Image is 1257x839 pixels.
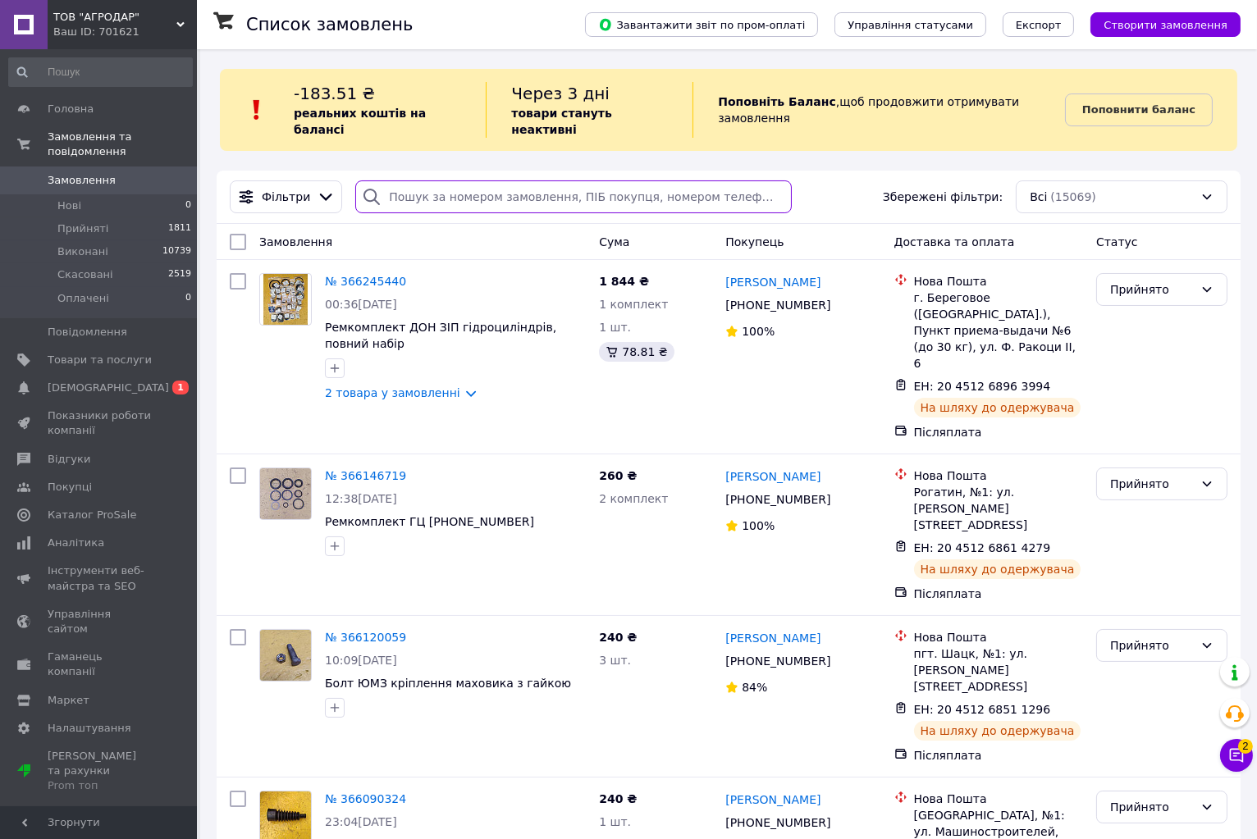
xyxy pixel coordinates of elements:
[894,235,1015,249] span: Доставка та оплата
[718,95,836,108] b: Поповніть Баланс
[325,275,406,288] a: № 366245440
[511,107,611,136] b: товари стануть неактивні
[325,386,460,399] a: 2 товара у замовленні
[722,650,834,673] div: [PHONE_NUMBER]
[914,559,1081,579] div: На шляху до одержувача
[259,467,312,520] a: Фото товару
[725,630,820,646] a: [PERSON_NAME]
[48,563,152,593] span: Інструменти веб-майстра та SEO
[914,541,1051,554] span: ЕН: 20 4512 6861 4279
[599,298,668,311] span: 1 комплект
[692,82,1065,138] div: , щоб продовжити отримувати замовлення
[48,508,136,522] span: Каталог ProSale
[1090,12,1241,37] button: Створити замовлення
[57,267,113,282] span: Скасовані
[57,244,108,259] span: Виконані
[1003,12,1075,37] button: Експорт
[48,173,116,188] span: Замовлення
[585,12,818,37] button: Завантажити звіт по пром-оплаті
[325,654,397,667] span: 10:09[DATE]
[325,631,406,644] a: № 366120059
[599,321,631,334] span: 1 шт.
[914,586,1083,602] div: Післяплата
[914,380,1051,393] span: ЕН: 20 4512 6896 3994
[259,629,312,682] a: Фото товару
[599,235,629,249] span: Cума
[53,25,197,39] div: Ваш ID: 701621
[325,515,534,528] span: Ремкомплект ГЦ [PHONE_NUMBER]
[599,792,637,805] span: 240 ₴
[599,342,674,362] div: 78.81 ₴
[1104,19,1227,31] span: Створити замовлення
[1110,798,1194,816] div: Прийнято
[722,294,834,317] div: [PHONE_NUMBER]
[48,536,104,550] span: Аналітика
[262,189,310,205] span: Фільтри
[1110,280,1194,299] div: Прийнято
[48,130,197,159] span: Замовлення та повідомлення
[914,747,1083,764] div: Післяплата
[325,815,397,828] span: 23:04[DATE]
[355,180,792,213] input: Пошук за номером замовлення, ПІБ покупця, номером телефону, Email, номером накладної
[599,654,631,667] span: 3 шт.
[48,778,152,793] div: Prom топ
[599,469,637,482] span: 260 ₴
[325,469,406,482] a: № 366146719
[725,468,820,485] a: [PERSON_NAME]
[48,607,152,636] span: Управління сайтом
[325,792,406,805] a: № 366090324
[742,325,775,338] span: 100%
[325,677,571,690] a: Болт ЮМЗ кріплення маховика з гайкою
[57,291,109,306] span: Оплачені
[168,221,191,236] span: 1811
[1016,19,1062,31] span: Експорт
[722,811,834,834] div: [PHONE_NUMBER]
[914,791,1083,807] div: Нова Пошта
[598,17,805,32] span: Завантажити звіт по пром-оплаті
[48,325,127,340] span: Повідомлення
[48,693,89,708] span: Маркет
[48,452,90,467] span: Відгуки
[1065,93,1213,126] a: Поповнити баланс
[260,630,311,681] img: Фото товару
[742,519,775,532] span: 100%
[259,273,312,326] a: Фото товару
[883,189,1003,205] span: Збережені фільтри:
[1238,739,1253,754] span: 2
[599,275,649,288] span: 1 844 ₴
[263,274,307,325] img: Фото товару
[48,408,152,438] span: Показники роботи компанії
[48,721,131,736] span: Налаштування
[325,321,556,350] a: Ремкомплект ДОН ЗІП гідроциліндрів, повний набір
[294,84,375,103] span: -183.51 ₴
[834,12,986,37] button: Управління статусами
[57,221,108,236] span: Прийняті
[914,424,1083,440] div: Післяплата
[48,102,94,116] span: Головна
[1220,739,1253,772] button: Чат з покупцем2
[742,681,767,694] span: 84%
[48,353,152,367] span: Товари та послуги
[325,298,397,311] span: 00:36[DATE]
[245,98,269,122] img: :exclamation:
[8,57,193,87] input: Пошук
[511,84,610,103] span: Через 3 дні
[1074,17,1241,30] a: Створити замовлення
[1110,636,1194,654] div: Прийнято
[48,480,92,495] span: Покупці
[725,235,784,249] span: Покупець
[848,19,973,31] span: Управління статусами
[599,492,668,505] span: 2 комплект
[48,749,152,794] span: [PERSON_NAME] та рахунки
[260,468,311,519] img: Фото товару
[48,650,152,679] span: Гаманець компанії
[914,398,1081,417] div: На шляху до одержувача
[246,15,413,34] h1: Список замовлень
[48,381,169,395] span: [DEMOGRAPHIC_DATA]
[1050,190,1095,203] span: (15069)
[57,198,81,213] span: Нові
[259,235,332,249] span: Замовлення
[725,274,820,290] a: [PERSON_NAME]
